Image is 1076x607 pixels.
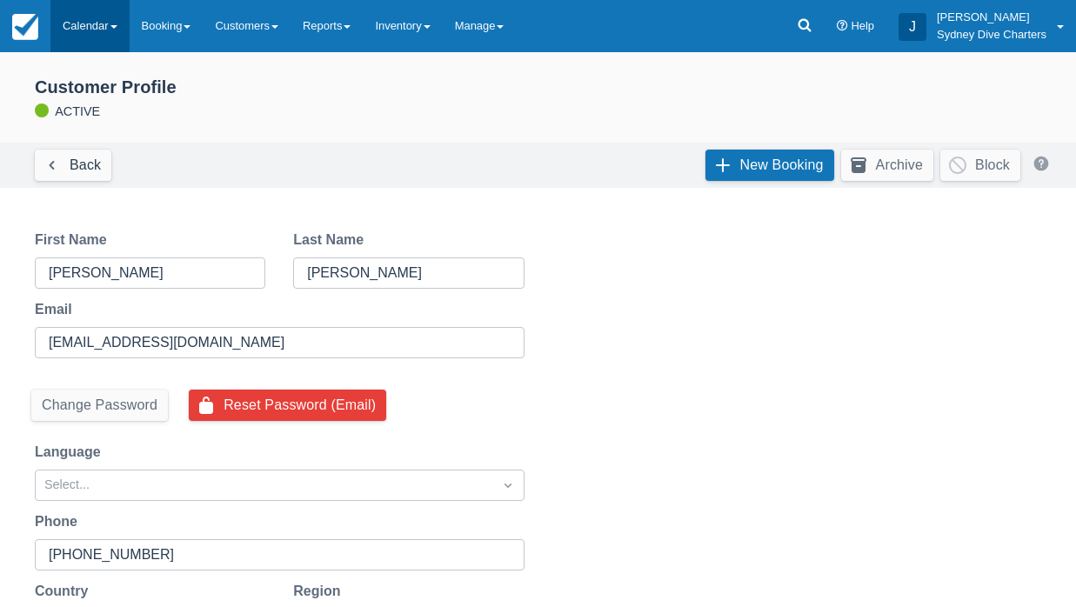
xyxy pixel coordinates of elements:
button: Block [940,150,1020,181]
a: New Booking [705,150,834,181]
i: Help [837,21,848,32]
label: Region [293,581,347,602]
label: Email [35,299,79,320]
div: Select... [44,476,484,495]
label: First Name [35,230,114,250]
button: Reset Password (Email) [189,390,386,421]
a: Back [35,150,111,181]
button: Archive [841,150,933,181]
p: [PERSON_NAME] [937,9,1046,26]
label: Country [35,581,95,602]
label: Phone [35,511,84,532]
label: Last Name [293,230,371,250]
button: Change Password [31,390,168,421]
div: J [899,13,926,41]
div: Customer Profile [35,77,1062,98]
span: Help [851,19,874,32]
img: checkfront-main-nav-mini-logo.png [12,14,38,40]
label: Language [35,442,108,463]
div: ACTIVE [14,77,1062,122]
span: Dropdown icon [499,477,517,494]
p: Sydney Dive Charters [937,26,1046,43]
